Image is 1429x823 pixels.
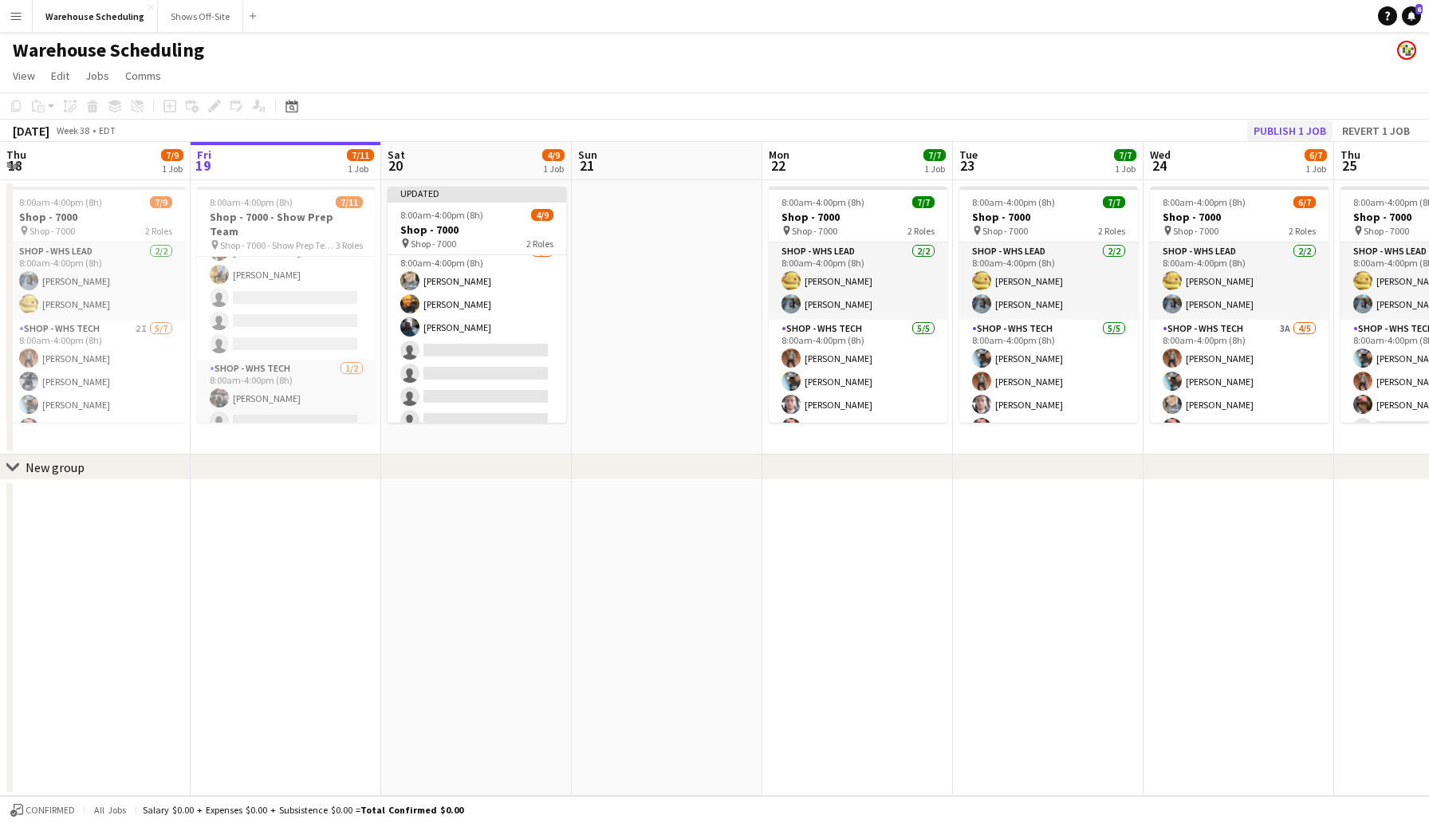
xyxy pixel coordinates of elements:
[959,210,1138,224] h3: Shop - 7000
[769,242,947,320] app-card-role: Shop - WHS Lead2/28:00am-4:00pm (8h)[PERSON_NAME][PERSON_NAME]
[210,196,293,208] span: 8:00am-4:00pm (8h)
[792,225,837,237] span: Shop - 7000
[33,1,158,32] button: Warehouse Scheduling
[1336,120,1416,141] button: Revert 1 job
[924,163,945,175] div: 1 Job
[542,149,565,161] span: 4/9
[769,187,947,423] app-job-card: 8:00am-4:00pm (8h)7/7Shop - 7000 Shop - 70002 RolesShop - WHS Lead2/28:00am-4:00pm (8h)[PERSON_NA...
[360,804,463,816] span: Total Confirmed $0.00
[143,804,463,816] div: Salary $0.00 + Expenses $0.00 + Subsistence $0.00 =
[91,804,129,816] span: All jobs
[766,156,789,175] span: 22
[1415,4,1423,14] span: 6
[769,148,789,162] span: Mon
[161,149,183,161] span: 7/9
[6,320,185,513] app-card-role: Shop - WHS Tech2I5/78:00am-4:00pm (8h)[PERSON_NAME][PERSON_NAME][PERSON_NAME][PERSON_NAME]
[1115,163,1136,175] div: 1 Job
[1364,225,1409,237] span: Shop - 7000
[85,69,109,83] span: Jobs
[972,196,1055,208] span: 8:00am-4:00pm (8h)
[125,69,161,83] span: Comms
[197,187,376,423] app-job-card: 8:00am-4:00pm (8h)7/11Shop - 7000 - Show Prep Team Shop - 7000 - Show Prep Team3 Roles8:00am-4:00...
[99,124,116,136] div: EDT
[26,459,85,475] div: New group
[578,148,597,162] span: Sun
[53,124,93,136] span: Week 38
[51,69,69,83] span: Edit
[45,65,76,86] a: Edit
[1150,210,1329,224] h3: Shop - 7000
[959,187,1138,423] app-job-card: 8:00am-4:00pm (8h)7/7Shop - 7000 Shop - 70002 RolesShop - WHS Lead2/28:00am-4:00pm (8h)[PERSON_NA...
[79,65,116,86] a: Jobs
[388,242,566,435] app-card-role: Shop - WHS Tech5I3/78:00am-4:00pm (8h)[PERSON_NAME][PERSON_NAME][PERSON_NAME]
[197,167,376,360] app-card-role: 8:00am-4:00pm (8h)[PERSON_NAME][PERSON_NAME][PERSON_NAME][PERSON_NAME]
[6,148,26,162] span: Thu
[385,156,405,175] span: 20
[1148,156,1171,175] span: 24
[1103,196,1125,208] span: 7/7
[1338,156,1360,175] span: 25
[1305,163,1326,175] div: 1 Job
[26,805,75,816] span: Confirmed
[6,65,41,86] a: View
[982,225,1028,237] span: Shop - 7000
[1150,187,1329,423] app-job-card: 8:00am-4:00pm (8h)6/7Shop - 7000 Shop - 70002 RolesShop - WHS Lead2/28:00am-4:00pm (8h)[PERSON_NA...
[145,225,172,237] span: 2 Roles
[388,222,566,237] h3: Shop - 7000
[119,65,167,86] a: Comms
[30,225,75,237] span: Shop - 7000
[1150,320,1329,467] app-card-role: Shop - WHS Tech3A4/58:00am-4:00pm (8h)[PERSON_NAME][PERSON_NAME][PERSON_NAME][PERSON_NAME]
[1305,149,1327,161] span: 6/7
[1289,225,1316,237] span: 2 Roles
[1247,120,1333,141] button: Publish 1 job
[6,242,185,320] app-card-role: Shop - WHS Lead2/28:00am-4:00pm (8h)[PERSON_NAME][PERSON_NAME]
[348,163,373,175] div: 1 Job
[347,149,374,161] span: 7/11
[162,163,183,175] div: 1 Job
[197,210,376,238] h3: Shop - 7000 - Show Prep Team
[6,187,185,423] app-job-card: 8:00am-4:00pm (8h)7/9Shop - 7000 Shop - 70002 RolesShop - WHS Lead2/28:00am-4:00pm (8h)[PERSON_NA...
[1150,242,1329,320] app-card-role: Shop - WHS Lead2/28:00am-4:00pm (8h)[PERSON_NAME][PERSON_NAME]
[150,196,172,208] span: 7/9
[1293,196,1316,208] span: 6/7
[959,148,978,162] span: Tue
[781,196,864,208] span: 8:00am-4:00pm (8h)
[388,187,566,423] app-job-card: Updated8:00am-4:00pm (8h)4/9Shop - 7000 Shop - 70002 Roles8:00am-4:00pm (8h)[PERSON_NAME] Shop - ...
[220,239,336,251] span: Shop - 7000 - Show Prep Team
[526,238,553,250] span: 2 Roles
[923,149,946,161] span: 7/7
[6,210,185,224] h3: Shop - 7000
[8,801,77,819] button: Confirmed
[13,69,35,83] span: View
[158,1,243,32] button: Shows Off-Site
[1340,148,1360,162] span: Thu
[531,209,553,221] span: 4/9
[1173,225,1218,237] span: Shop - 7000
[769,210,947,224] h3: Shop - 7000
[13,38,204,62] h1: Warehouse Scheduling
[1402,6,1421,26] a: 6
[195,156,211,175] span: 19
[400,209,483,221] span: 8:00am-4:00pm (8h)
[1163,196,1246,208] span: 8:00am-4:00pm (8h)
[4,156,26,175] span: 18
[1098,225,1125,237] span: 2 Roles
[1397,41,1416,60] app-user-avatar: Labor Coordinator
[543,163,564,175] div: 1 Job
[959,320,1138,467] app-card-role: Shop - WHS Tech5/58:00am-4:00pm (8h)[PERSON_NAME][PERSON_NAME][PERSON_NAME][PERSON_NAME]
[388,148,405,162] span: Sat
[388,187,566,199] div: Updated
[197,148,211,162] span: Fri
[411,238,456,250] span: Shop - 7000
[907,225,935,237] span: 2 Roles
[576,156,597,175] span: 21
[19,196,102,208] span: 8:00am-4:00pm (8h)
[336,196,363,208] span: 7/11
[197,360,376,437] app-card-role: Shop - WHS Tech1/28:00am-4:00pm (8h)[PERSON_NAME]
[1114,149,1136,161] span: 7/7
